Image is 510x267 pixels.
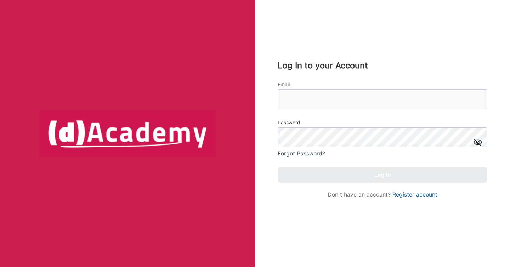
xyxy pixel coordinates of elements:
[278,167,487,183] button: Log In
[278,118,487,127] div: Password
[39,110,216,157] img: logo
[392,191,437,198] a: Register account
[278,79,487,89] div: Email
[474,138,482,146] img: icon
[278,61,487,71] div: Log In to your Account
[278,149,325,159] div: Forgot Password?
[286,191,479,198] div: Don't have an account?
